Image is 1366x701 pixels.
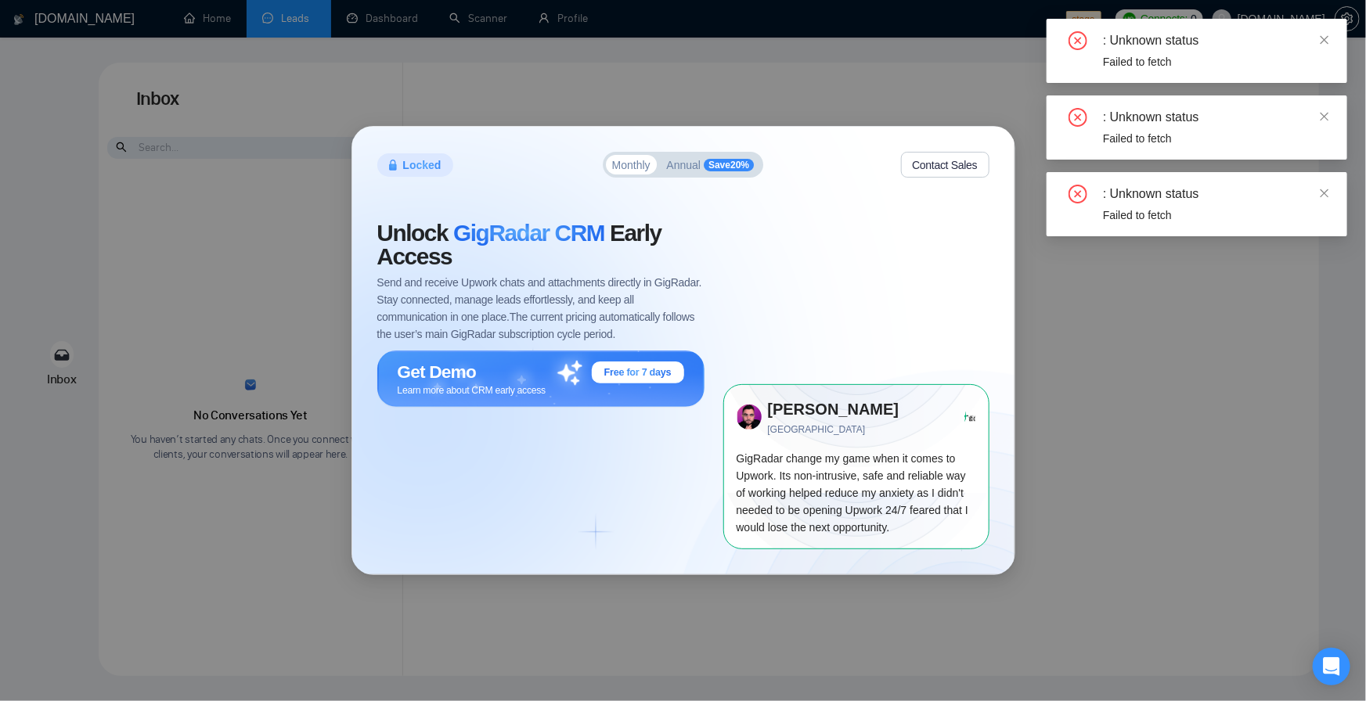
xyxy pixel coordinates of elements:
[606,155,657,174] button: Monthly
[1103,185,1328,203] div: : Unknown status
[377,274,705,343] span: Send and receive Upwork chats and attachments directly in GigRadar. Stay connected, manage leads ...
[901,152,989,178] button: Contact Sales
[737,404,762,430] img: 73x73.png
[398,361,477,383] span: Get Demo
[377,221,705,268] span: Unlock Early Access
[1103,31,1328,50] div: : Unknown status
[1103,130,1328,147] div: Failed to fetch
[1319,111,1330,122] span: close
[1069,108,1087,127] span: close-circle
[661,155,761,174] button: AnnualSave20%
[403,156,442,174] span: Locked
[768,422,964,437] span: [GEOGRAPHIC_DATA]
[667,160,701,171] span: Annual
[1069,185,1087,203] span: close-circle
[1313,648,1350,685] div: Open Intercom Messenger
[1319,188,1330,199] span: close
[1103,207,1328,224] div: Failed to fetch
[1319,34,1330,45] span: close
[1069,31,1087,50] span: close-circle
[612,160,651,171] span: Monthly
[377,350,705,413] button: Get DemoFree for 7 daysLearn more about CRM early access
[1103,53,1328,70] div: Failed to fetch
[704,159,754,171] span: Save 20 %
[453,220,604,246] span: GigRadar CRM
[398,385,546,396] span: Learn more about CRM early access
[768,401,899,418] strong: [PERSON_NAME]
[737,452,969,534] span: GigRadar change my game when it comes to Upwork. Its non-intrusive, safe and reliable way of work...
[1103,108,1328,127] div: : Unknown status
[964,412,975,422] img: Trust Pilot
[604,366,672,379] span: Free for 7 days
